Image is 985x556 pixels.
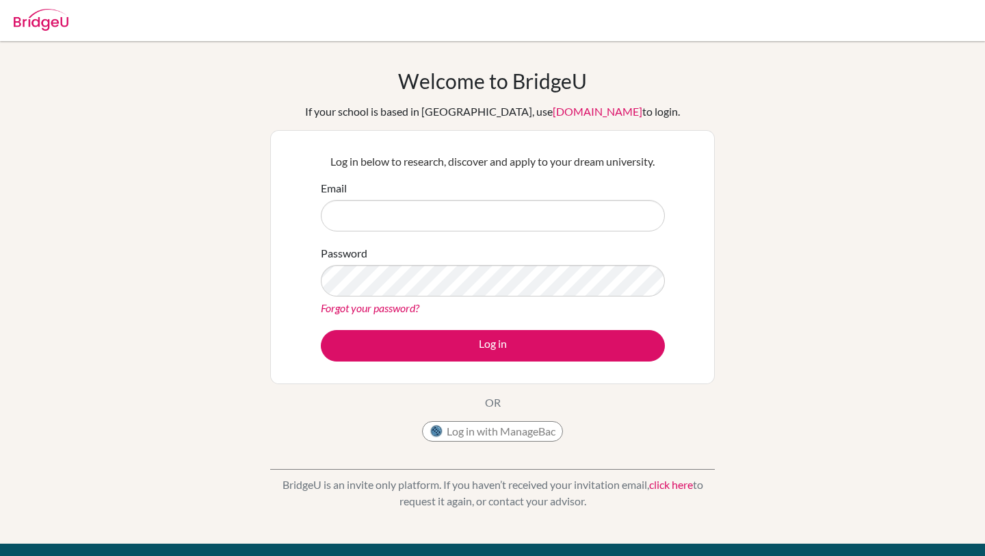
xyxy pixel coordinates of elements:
[398,68,587,93] h1: Welcome to BridgeU
[321,180,347,197] label: Email
[649,478,693,491] a: click here
[321,245,367,262] label: Password
[422,421,563,442] button: Log in with ManageBac
[321,301,419,314] a: Forgot your password?
[485,394,501,411] p: OR
[14,9,68,31] img: Bridge-U
[321,330,665,362] button: Log in
[553,105,642,118] a: [DOMAIN_NAME]
[270,477,715,509] p: BridgeU is an invite only platform. If you haven’t received your invitation email, to request it ...
[321,153,665,170] p: Log in below to research, discover and apply to your dream university.
[305,103,680,120] div: If your school is based in [GEOGRAPHIC_DATA], use to login.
